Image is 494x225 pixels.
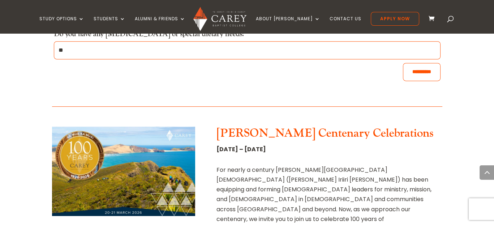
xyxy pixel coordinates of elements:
[39,16,84,33] a: Study Options
[193,7,246,31] img: Carey Baptist College
[135,16,185,33] a: Alumni & Friends
[52,210,195,218] a: Centenary artwork_website banner
[94,16,125,33] a: Students
[52,127,195,216] img: Centenary artwork_website banner
[216,127,442,144] h3: [PERSON_NAME] Centenary Celebrations
[216,145,266,153] strong: [DATE] – [DATE]
[256,16,320,33] a: About [PERSON_NAME]
[54,29,244,39] label: Do you have any [MEDICAL_DATA] or special dietary needs?
[371,12,419,26] a: Apply Now
[330,16,361,33] a: Contact Us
